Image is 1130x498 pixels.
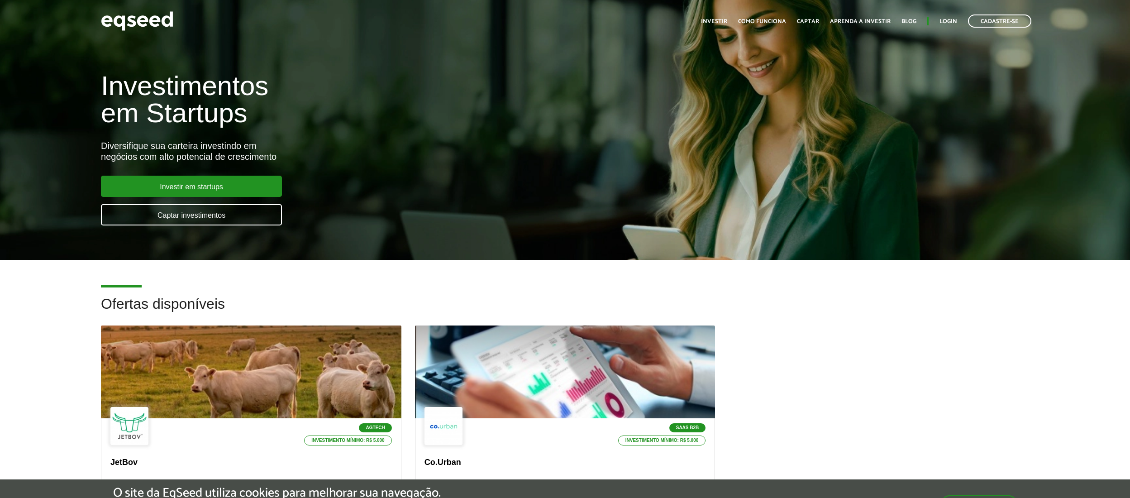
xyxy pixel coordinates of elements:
[797,19,819,24] a: Captar
[701,19,727,24] a: Investir
[110,458,392,468] p: JetBov
[304,436,392,445] p: Investimento mínimo: R$ 5.000
[618,436,706,445] p: Investimento mínimo: R$ 5.000
[738,19,786,24] a: Como funciona
[359,423,391,432] p: Agtech
[669,423,706,432] p: SaaS B2B
[424,458,706,468] p: Co.Urban
[101,176,282,197] a: Investir em startups
[830,19,891,24] a: Aprenda a investir
[101,140,653,162] div: Diversifique sua carteira investindo em negócios com alto potencial de crescimento
[939,19,957,24] a: Login
[968,14,1031,28] a: Cadastre-se
[101,9,173,33] img: EqSeed
[901,19,916,24] a: Blog
[101,204,282,225] a: Captar investimentos
[101,296,1029,326] h2: Ofertas disponíveis
[101,72,653,127] h1: Investimentos em Startups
